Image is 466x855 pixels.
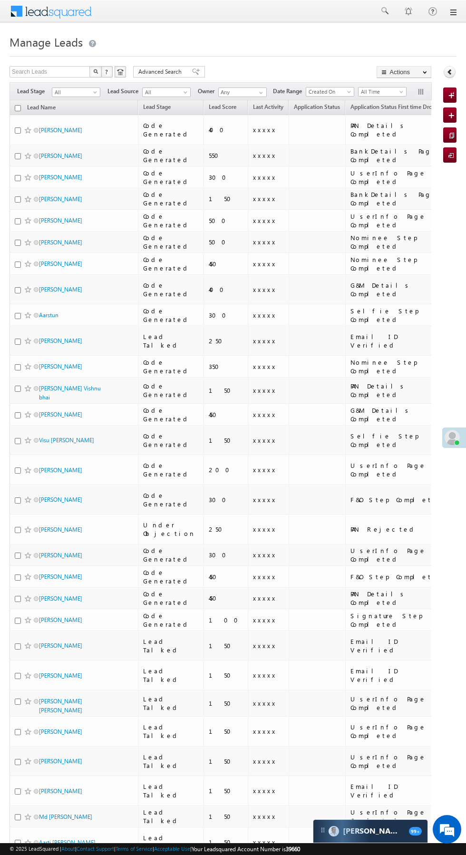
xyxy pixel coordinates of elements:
span: xxxxx [253,671,277,679]
a: Application Status [289,102,345,114]
div: Lead Talked [143,753,199,770]
div: Code Generated [143,590,199,607]
span: xxxxx [253,573,277,581]
span: xxxxx [253,260,277,268]
span: xxxxx [253,551,277,559]
a: [PERSON_NAME] [39,496,82,503]
span: Created On [306,87,351,96]
div: Lead Talked [143,637,199,654]
div: Email ID Verified [350,332,446,350]
span: xxxxx [253,727,277,735]
span: xxxxx [253,436,277,444]
div: Code Generated [143,147,199,164]
div: Email ID Verified [350,667,446,684]
span: xxxxx [253,386,277,394]
div: Selfie Step Completed [350,432,446,449]
div: UserInfo Page Completed [350,169,446,186]
span: All [143,88,188,97]
div: Email ID Verified [350,782,446,799]
div: Code Generated [143,169,199,186]
a: Acceptable Use [154,845,190,852]
div: Code Generated [143,281,199,298]
div: 100 [209,616,244,624]
a: [PERSON_NAME] [39,758,82,765]
div: Code Generated [143,382,199,399]
span: xxxxx [253,699,277,707]
a: [PERSON_NAME] [39,552,82,559]
div: UserInfo Page Completed [350,753,446,770]
span: All [52,88,97,97]
div: 150 [209,787,244,795]
a: About [61,845,75,852]
div: Code Generated [143,307,199,324]
span: Lead Source [107,87,142,96]
span: xxxxx [253,594,277,602]
div: 300 [209,551,244,559]
a: [PERSON_NAME] [PERSON_NAME] [39,698,82,714]
div: 150 [209,699,244,708]
a: Contact Support [77,845,114,852]
img: Search [93,69,98,74]
a: All [52,87,100,97]
span: xxxxx [253,311,277,319]
div: BankDetails Page Completed [350,190,446,207]
span: xxxxx [253,151,277,159]
a: [PERSON_NAME] [39,616,82,623]
div: 400 [209,126,244,134]
div: Code Generated [143,212,199,229]
span: xxxxx [253,757,277,765]
span: xxxxx [253,616,277,624]
a: Visu [PERSON_NAME] [39,437,94,444]
div: UserInfo Page Completed [350,695,446,712]
span: xxxxx [253,238,277,246]
div: Lead Talked [143,723,199,740]
a: All [142,87,191,97]
a: [PERSON_NAME] [39,239,82,246]
a: [PERSON_NAME] [39,728,82,735]
div: 450 [209,573,244,581]
span: xxxxx [253,838,277,846]
div: Nominee Step Completed [350,358,446,375]
div: 450 [209,594,244,602]
a: [PERSON_NAME] [39,174,82,181]
div: 150 [209,194,244,203]
div: Nominee Step Completed [350,233,446,251]
div: 150 [209,838,244,846]
div: 450 [209,260,244,268]
div: Lead Talked [143,332,199,350]
a: Md [PERSON_NAME] [39,813,92,820]
span: Owner [198,87,218,96]
span: xxxxx [253,641,277,650]
div: 150 [209,436,244,445]
span: xxxxx [253,173,277,181]
div: F&O Step Completed [350,573,446,581]
span: Your Leadsquared Account Number is [192,845,300,853]
a: [PERSON_NAME] [39,573,82,580]
img: carter-drag [319,826,327,834]
span: xxxxx [253,216,277,224]
span: Lead Stage [17,87,52,96]
span: xxxxx [253,466,277,474]
a: [PERSON_NAME] [39,195,82,203]
span: xxxxx [253,362,277,370]
div: Selfie Step Completed [350,307,446,324]
div: Code Generated [143,255,199,272]
div: Code Generated [143,358,199,375]
span: xxxxx [253,285,277,293]
a: [PERSON_NAME] [39,672,82,679]
div: 400 [209,285,244,294]
div: carter-dragCarter[PERSON_NAME]99+ [313,819,428,843]
div: Lead Talked [143,834,199,851]
div: UserInfo Page Completed [350,723,446,740]
button: ? [101,66,113,78]
div: Code Generated [143,406,199,423]
div: 150 [209,727,244,736]
div: Under Objection [143,521,199,538]
div: 300 [209,311,244,320]
span: Date Range [273,87,306,96]
div: 150 [209,757,244,766]
div: 150 [209,386,244,395]
span: xxxxx [253,787,277,795]
div: BankDetails Page Completed [350,147,446,164]
a: Terms of Service [116,845,153,852]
